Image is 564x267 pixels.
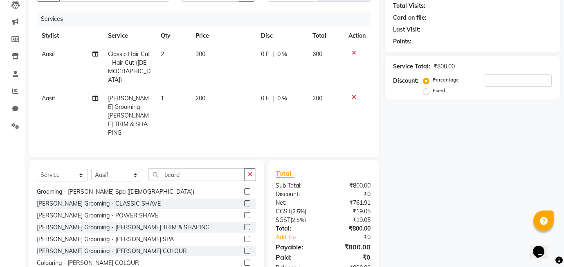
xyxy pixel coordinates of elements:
div: ₹800.00 [323,181,377,190]
div: ₹0 [323,252,377,262]
div: [PERSON_NAME] Grooming - [PERSON_NAME] TRIM & SHAPING [37,223,209,232]
span: | [272,50,274,59]
div: Grooming - [PERSON_NAME] Spa ([DEMOGRAPHIC_DATA]) [37,188,194,196]
div: [PERSON_NAME] Grooming - CLASSIC SHAVE [37,199,161,208]
span: 0 % [277,50,287,59]
span: 2 [161,50,164,58]
div: ₹761.91 [323,199,377,207]
div: Total: [270,224,323,233]
span: | [272,94,274,103]
div: Discount: [270,190,323,199]
div: Net: [270,199,323,207]
div: [PERSON_NAME] Grooming - [PERSON_NAME] SPA [37,235,174,244]
div: ₹0 [323,190,377,199]
span: [PERSON_NAME] Grooming - [PERSON_NAME] TRIM & SHAPING [108,95,149,136]
span: Aasif [42,95,55,102]
div: ₹19.05 [323,216,377,224]
span: 2.5% [292,217,304,223]
span: SGST [276,216,290,224]
div: Last Visit: [393,25,420,34]
div: ₹800.00 [323,242,377,252]
th: Service [103,27,155,45]
div: [PERSON_NAME] Grooming - [PERSON_NAME] COLOUR [37,247,187,256]
th: Qty [156,27,191,45]
input: Search or Scan [148,168,245,181]
span: 300 [195,50,205,58]
span: Classic Hair Cut - Hair Cut ([DEMOGRAPHIC_DATA]) [108,50,151,84]
span: 600 [312,50,322,58]
div: Paid: [270,252,323,262]
span: 0 F [261,50,269,59]
div: Sub Total: [270,181,323,190]
div: ( ) [270,207,323,216]
div: Total Visits: [393,2,425,10]
span: Aasif [42,50,55,58]
div: ₹0 [332,233,377,242]
iframe: chat widget [530,234,556,259]
span: 200 [312,95,322,102]
label: Percentage [433,76,459,84]
div: ₹19.05 [323,207,377,216]
th: Disc [256,27,308,45]
div: Card on file: [393,14,427,22]
div: Discount: [393,77,418,85]
div: Payable: [270,242,323,252]
a: Add Tip [270,233,332,242]
div: ( ) [270,216,323,224]
label: Fixed [433,87,445,94]
span: 2.5% [292,208,305,215]
div: ₹800.00 [434,62,455,71]
div: Services [38,11,377,27]
span: 0 F [261,94,269,103]
div: Service Total: [393,62,430,71]
div: ₹800.00 [323,224,377,233]
div: [PERSON_NAME] Grooming - POWER SHAVE [37,211,158,220]
span: 1 [161,95,164,102]
th: Total [308,27,344,45]
span: CGST [276,208,291,215]
th: Stylist [37,27,103,45]
div: Points: [393,37,411,46]
span: 0 % [277,94,287,103]
span: 200 [195,95,205,102]
th: Price [191,27,256,45]
span: Total [276,169,294,178]
th: Action [344,27,371,45]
